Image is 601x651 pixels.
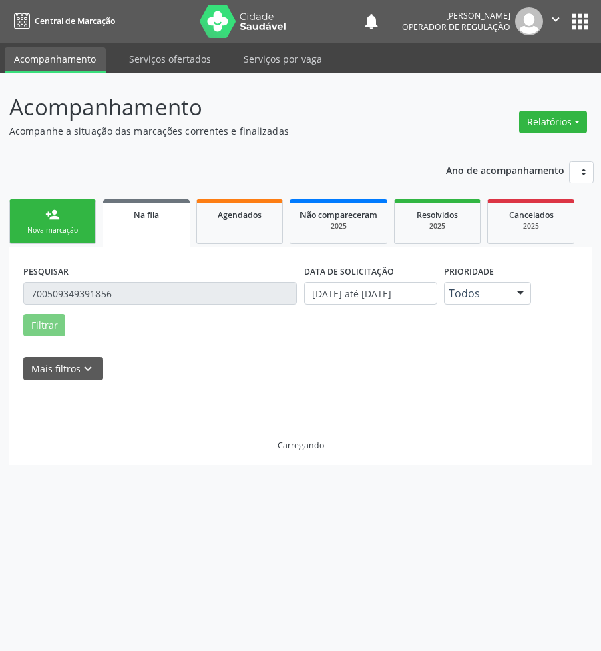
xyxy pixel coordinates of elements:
span: Resolvidos [417,209,458,221]
span: Na fila [134,209,159,221]
button: Filtrar [23,314,65,337]
button: Relatórios [519,111,587,133]
span: Agendados [218,209,262,221]
button: apps [568,10,592,33]
div: 2025 [404,221,471,231]
button:  [543,7,568,35]
span: Cancelados [509,209,554,221]
label: DATA DE SOLICITAÇÃO [304,261,394,282]
input: Selecione um intervalo [304,282,437,305]
span: Central de Marcação [35,15,115,27]
a: Serviços ofertados [120,47,220,71]
div: person_add [45,207,60,222]
p: Ano de acompanhamento [446,161,564,178]
button: Mais filtroskeyboard_arrow_down [23,357,103,380]
div: 2025 [497,221,564,231]
p: Acompanhamento [9,91,417,124]
span: Todos [449,287,504,300]
label: PESQUISAR [23,261,69,282]
a: Serviços por vaga [234,47,331,71]
input: Nome, CNS [23,282,297,305]
div: [PERSON_NAME] [402,10,510,21]
i:  [548,12,563,27]
div: Carregando [278,440,324,451]
div: 2025 [300,221,377,231]
div: Nova marcação [19,225,86,235]
p: Acompanhe a situação das marcações correntes e finalizadas [9,124,417,138]
label: Prioridade [444,261,494,282]
a: Central de Marcação [9,10,115,32]
img: img [515,7,543,35]
span: Não compareceram [300,209,377,221]
a: Acompanhamento [5,47,106,73]
i: keyboard_arrow_down [81,362,95,376]
button: notifications [362,12,381,31]
span: Operador de regulação [402,21,510,33]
